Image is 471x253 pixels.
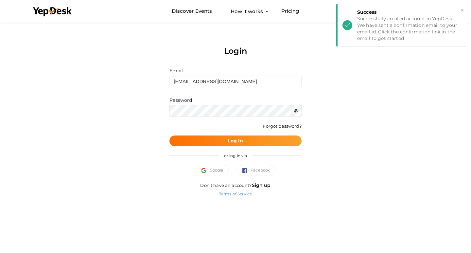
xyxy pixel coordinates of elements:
[357,15,462,42] div: Successfully created account in YepDesk. We have sent a confirmation email to your email id. Clic...
[169,136,301,146] button: Log In
[242,168,251,173] img: facebook.svg
[219,191,252,196] a: Terms of Service
[201,167,223,173] span: Google
[237,165,276,175] button: Facebook
[229,5,265,17] button: How it works
[196,165,229,175] button: Google
[242,167,270,173] span: Facebook
[228,138,243,144] b: Log In
[169,67,183,74] label: Email
[460,7,464,14] button: ×
[169,97,192,103] label: Password
[281,5,299,17] a: Pricing
[357,9,462,15] div: Success
[169,35,301,67] div: Login
[172,5,212,17] a: Discover Events
[263,123,301,129] a: Forgot password?
[200,183,270,188] span: Don't have an account?
[201,168,210,173] img: google.svg
[169,76,301,87] input: ex: some@example.com
[252,182,271,188] a: Sign up
[219,148,252,163] span: or log in via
